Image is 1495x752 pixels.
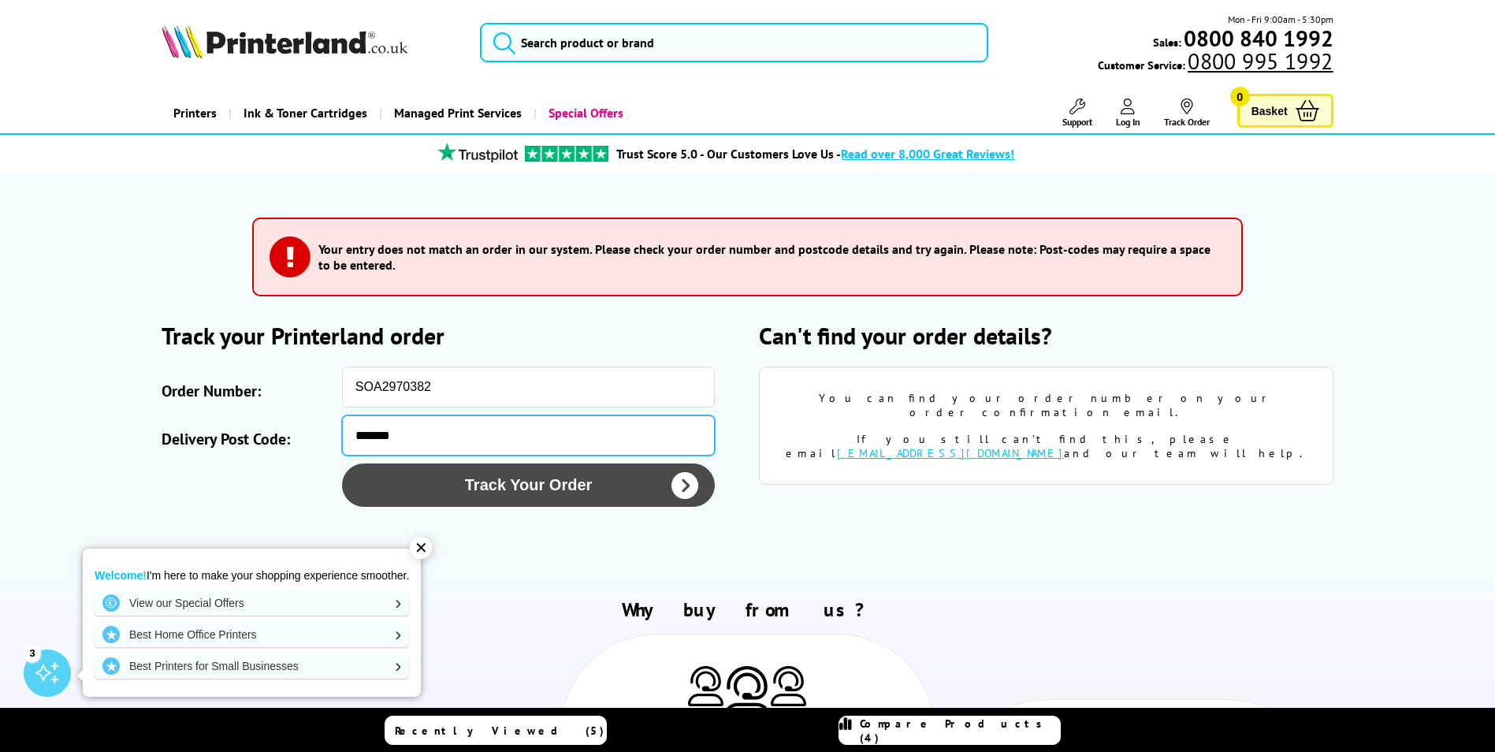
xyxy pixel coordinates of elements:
[771,666,806,706] img: Printer Experts
[1230,87,1250,106] span: 0
[1188,47,1333,76] tcxspan: Call 0800 995 1992 via 3CX
[162,24,460,61] a: Printerland Logo
[1062,116,1092,128] span: Support
[480,23,988,62] input: Search product or brand
[342,463,715,507] button: Track Your Order
[1251,100,1288,121] span: Basket
[1153,35,1181,50] span: Sales:
[1181,31,1333,46] a: 0800 840 1992
[385,716,607,745] a: Recently Viewed (5)
[723,666,771,720] img: Printer Experts
[1116,99,1140,128] a: Log In
[1228,12,1333,27] span: Mon - Fri 9:00am - 5:30pm
[688,666,723,706] img: Printer Experts
[162,423,333,456] label: Delivery Post Code:
[759,320,1333,351] h2: Can't find your order details?
[342,367,715,408] input: eg: SOA123456 or SO123456
[616,146,1014,162] a: Trust Score 5.0 - Our Customers Love Us -Read over 8,000 Great Reviews!
[95,569,147,582] strong: Welcome!
[95,590,409,616] a: View our Special Offers
[162,24,407,58] img: Printerland Logo
[1164,99,1210,128] a: Track Order
[318,241,1218,273] h3: Your entry does not match an order in our system. Please check your order number and postcode det...
[95,568,409,583] p: I'm here to make your shopping experience smoother.
[24,644,41,661] div: 3
[783,432,1308,460] div: If you still can't find this, please email and our team will help.
[837,446,1064,460] a: [EMAIL_ADDRESS][DOMAIN_NAME]
[162,374,333,408] label: Order Number:
[395,724,604,738] span: Recently Viewed (5)
[1184,24,1333,53] b: 0800 840 1992
[860,717,1060,745] span: Compare Products (4)
[162,320,735,351] h2: Track your Printerland order
[525,146,608,162] img: trustpilot rating
[95,622,409,647] a: Best Home Office Printers
[841,146,1014,162] span: Read over 8,000 Great Reviews!
[1098,54,1333,73] span: Customer Service:
[1237,94,1333,128] a: Basket 0
[379,93,534,133] a: Managed Print Services
[1116,116,1140,128] span: Log In
[162,93,229,133] a: Printers
[839,716,1061,745] a: Compare Products (4)
[534,93,635,133] a: Special Offers
[410,537,432,559] div: ✕
[95,653,409,679] a: Best Printers for Small Businesses
[783,391,1308,419] div: You can find your order number on your order confirmation email.
[430,143,525,162] img: trustpilot rating
[244,93,367,133] span: Ink & Toner Cartridges
[229,93,379,133] a: Ink & Toner Cartridges
[1062,99,1092,128] a: Support
[162,598,1333,622] h2: Why buy from us?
